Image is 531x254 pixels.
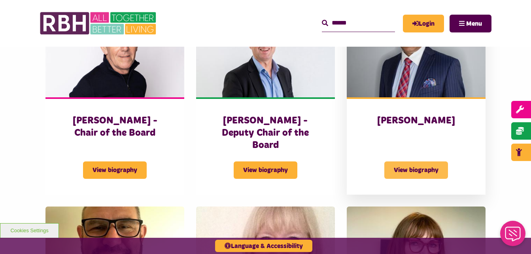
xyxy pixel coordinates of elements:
[403,15,444,32] a: MyRBH
[347,11,486,195] a: [PERSON_NAME] View biography
[363,115,470,127] h3: [PERSON_NAME]
[384,161,448,179] span: View biography
[322,15,395,32] input: Search
[466,21,482,27] span: Menu
[45,11,184,195] a: [PERSON_NAME] - Chair of the Board View biography
[83,161,147,179] span: View biography
[215,240,312,252] button: Language & Accessibility
[45,11,184,97] img: Kevin Brady RBH Chair
[212,115,319,152] h3: [PERSON_NAME] - Deputy Chair of the Board
[234,161,297,179] span: View biography
[495,218,531,254] iframe: Netcall Web Assistant for live chat
[196,11,335,195] a: [PERSON_NAME] - Deputy Chair of the Board View biography
[40,8,158,39] img: RBH
[196,11,335,97] img: Larry Gold Head
[450,15,491,32] button: Navigation
[347,11,486,97] img: Ajman Ali
[61,115,168,139] h3: [PERSON_NAME] - Chair of the Board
